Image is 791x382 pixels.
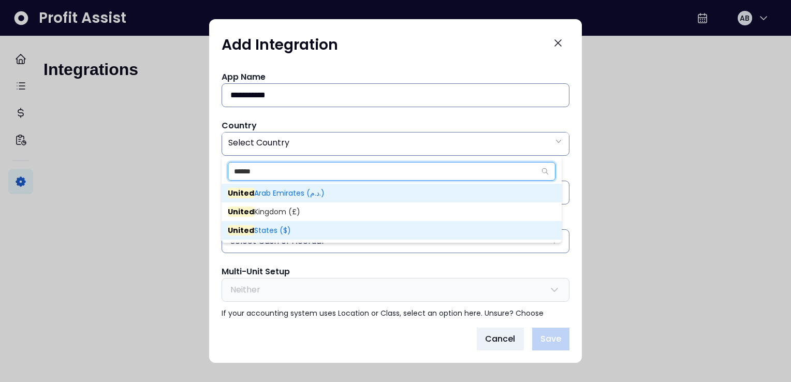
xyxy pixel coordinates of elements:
svg: arrow down line [554,136,563,146]
p: If your accounting system uses Location or Class, select an option here. Unsure? Choose Neither—y... [222,308,569,330]
button: Cancel [477,328,524,350]
mark: United [228,225,254,236]
mark: United [228,207,254,217]
h1: Add Integration [222,36,338,54]
span: Kingdom (£) [228,207,300,217]
svg: search [541,168,549,175]
span: Save [540,333,561,345]
span: App Name [222,71,266,83]
button: Close [547,32,569,54]
span: Country [222,120,257,131]
span: Arab Emirates (د.م.) [228,188,325,198]
span: Select Country [228,137,289,149]
span: Multi-Unit Setup [222,266,290,277]
span: States ($) [228,225,291,236]
button: Save [532,328,569,350]
span: Neither [230,284,260,296]
mark: United [228,188,254,198]
span: Cancel [485,333,516,345]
